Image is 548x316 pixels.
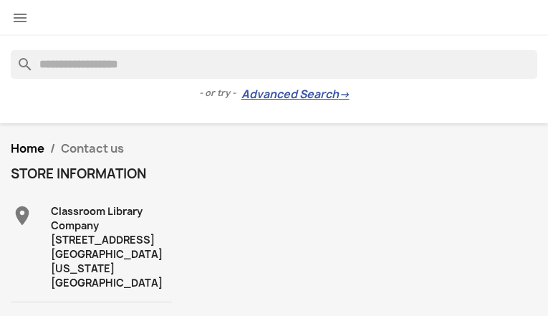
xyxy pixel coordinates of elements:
i:  [11,204,34,227]
div: Classroom Library Company [STREET_ADDRESS] [GEOGRAPHIC_DATA][US_STATE] [GEOGRAPHIC_DATA] [51,204,172,290]
i: search [11,50,28,67]
span: → [339,87,350,102]
a: Advanced Search→ [241,87,350,102]
h4: Store information [11,167,172,181]
i:  [11,9,29,27]
span: - or try - [199,86,241,100]
a: Home [11,140,44,156]
span: Contact us [61,140,124,156]
input: Search [11,50,537,79]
